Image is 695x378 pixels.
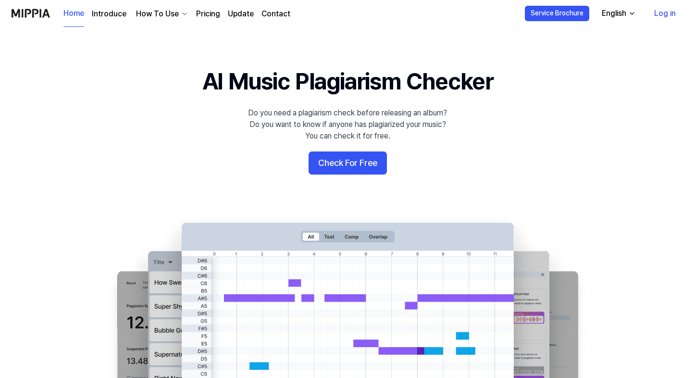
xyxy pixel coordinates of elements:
a: Contact [261,8,290,20]
h1: AI Music Plagiarism Checker [202,65,493,98]
div: Do you need a plagiarism check before releasing an album? Do you want to know if anyone has plagi... [248,107,447,142]
button: Check For Free [309,151,387,175]
a: Pricing [196,8,220,20]
a: Introduce [92,8,126,20]
a: Update [228,8,254,20]
a: Home [63,0,84,27]
div: English [600,8,628,19]
button: How To Use [134,8,188,20]
button: Service Brochure [525,6,589,21]
button: English [594,4,642,23]
div: How To Use [134,8,181,20]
